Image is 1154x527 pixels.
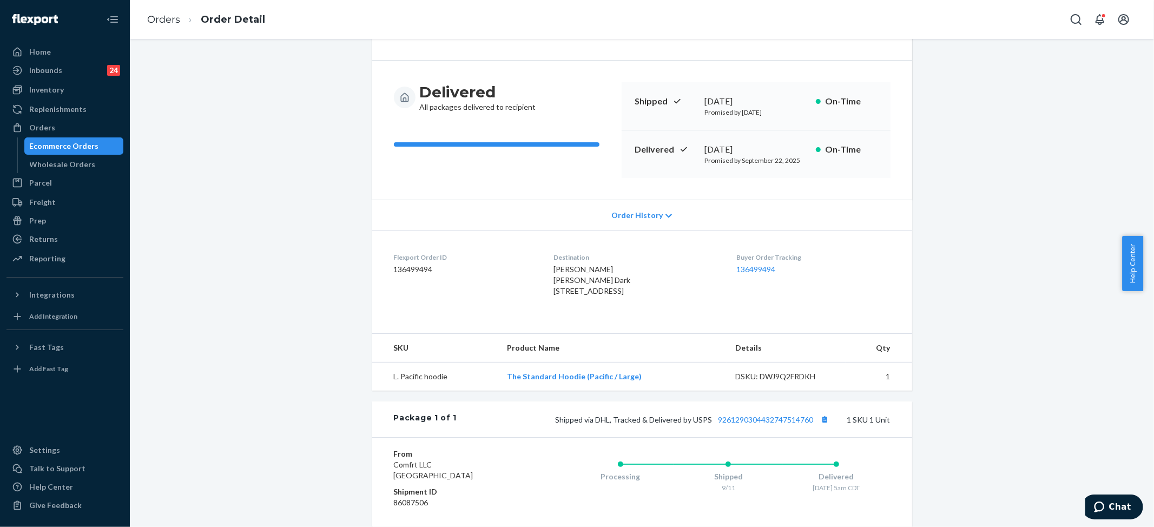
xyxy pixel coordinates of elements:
[139,4,274,36] ol: breadcrumbs
[29,463,85,474] div: Talk to Support
[29,253,65,264] div: Reporting
[372,363,499,391] td: L. Pacific hoodie
[6,230,123,248] a: Returns
[147,14,180,25] a: Orders
[507,372,642,381] a: The Standard Hoodie (Pacific / Large)
[29,234,58,245] div: Returns
[6,460,123,477] button: Talk to Support
[394,253,536,262] dt: Flexport Order ID
[6,339,123,356] button: Fast Tags
[29,104,87,115] div: Replenishments
[6,478,123,496] a: Help Center
[705,95,807,108] div: [DATE]
[846,334,912,363] th: Qty
[29,312,77,321] div: Add Integration
[825,143,878,156] p: On-Time
[553,265,630,295] span: [PERSON_NAME] [PERSON_NAME] Dark [STREET_ADDRESS]
[6,119,123,136] a: Orders
[29,445,60,456] div: Settings
[394,486,523,497] dt: Shipment ID
[29,47,51,57] div: Home
[6,194,123,211] a: Freight
[1089,9,1111,30] button: Open notifications
[6,250,123,267] a: Reporting
[394,497,523,508] dd: 86087506
[102,9,123,30] button: Close Navigation
[6,62,123,79] a: Inbounds24
[818,412,832,426] button: Copy tracking number
[29,482,73,492] div: Help Center
[718,415,814,424] a: 9261290304432747514760
[782,483,891,492] div: [DATE] 5am CDT
[705,156,807,165] p: Promised by September 22, 2025
[553,253,719,262] dt: Destination
[6,174,123,192] a: Parcel
[29,500,82,511] div: Give Feedback
[674,471,782,482] div: Shipped
[29,122,55,133] div: Orders
[24,137,124,155] a: Ecommerce Orders
[6,43,123,61] a: Home
[6,308,123,325] a: Add Integration
[6,212,123,229] a: Prep
[29,197,56,208] div: Freight
[735,371,837,382] div: DSKU: DWJ9Q2FRDKH
[394,449,523,459] dt: From
[705,108,807,117] p: Promised by [DATE]
[29,65,62,76] div: Inbounds
[457,412,890,426] div: 1 SKU 1 Unit
[30,159,96,170] div: Wholesale Orders
[635,143,696,156] p: Delivered
[29,364,68,373] div: Add Fast Tag
[201,14,265,25] a: Order Detail
[635,95,696,108] p: Shipped
[674,483,782,492] div: 9/11
[30,141,99,151] div: Ecommerce Orders
[29,289,75,300] div: Integrations
[107,65,120,76] div: 24
[394,264,536,275] dd: 136499494
[705,143,807,156] div: [DATE]
[420,82,536,113] div: All packages delivered to recipient
[498,334,726,363] th: Product Name
[29,215,46,226] div: Prep
[29,342,64,353] div: Fast Tags
[6,497,123,514] button: Give Feedback
[736,253,890,262] dt: Buyer Order Tracking
[394,412,457,426] div: Package 1 of 1
[6,101,123,118] a: Replenishments
[611,210,663,221] span: Order History
[1113,9,1135,30] button: Open account menu
[6,360,123,378] a: Add Fast Tag
[6,442,123,459] a: Settings
[566,471,675,482] div: Processing
[29,84,64,95] div: Inventory
[29,177,52,188] div: Parcel
[782,471,891,482] div: Delivered
[372,334,499,363] th: SKU
[394,460,473,480] span: Comfrt LLC [GEOGRAPHIC_DATA]
[24,156,124,173] a: Wholesale Orders
[1065,9,1087,30] button: Open Search Box
[1085,495,1143,522] iframe: Opens a widget where you can chat to one of our agents
[825,95,878,108] p: On-Time
[727,334,846,363] th: Details
[846,363,912,391] td: 1
[420,82,536,102] h3: Delivered
[12,14,58,25] img: Flexport logo
[1122,236,1143,291] button: Help Center
[6,286,123,304] button: Integrations
[736,265,775,274] a: 136499494
[556,415,832,424] span: Shipped via DHL, Tracked & Delivered by USPS
[6,81,123,98] a: Inventory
